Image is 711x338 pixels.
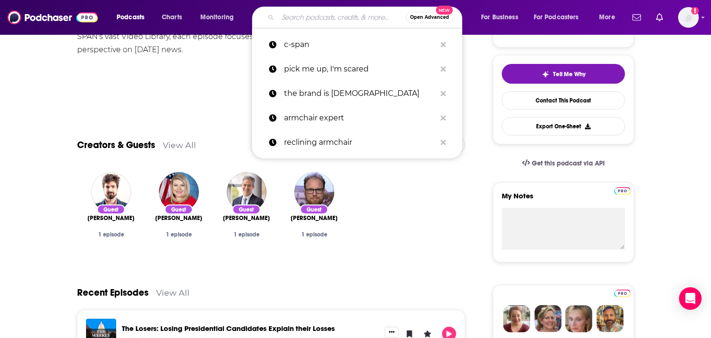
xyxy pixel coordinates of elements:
[534,11,579,24] span: For Podcasters
[110,10,157,25] button: open menu
[291,214,338,222] a: David Wasserman
[629,9,645,25] a: Show notifications dropdown
[502,64,625,84] button: tell me why sparkleTell Me Why
[194,10,246,25] button: open menu
[232,204,261,214] div: Guest
[200,11,234,24] span: Monitoring
[596,305,624,332] img: Jon Profile
[97,204,125,214] div: Guest
[77,139,155,151] a: Creators & Guests
[284,106,436,130] p: armchair expert
[278,10,406,25] input: Search podcasts, credits, & more...
[503,305,530,332] img: Sydney Profile
[261,7,471,28] div: Search podcasts, credits, & more...
[679,287,702,310] div: Open Intercom Messenger
[159,172,199,212] img: Kat Cammack
[592,10,627,25] button: open menu
[152,231,205,238] div: 1 episode
[117,11,144,24] span: Podcasts
[284,130,436,155] p: reclining armchair
[87,214,134,222] span: [PERSON_NAME]
[252,81,462,106] a: the brand is [DEMOGRAPHIC_DATA]
[220,231,273,238] div: 1 episode
[91,172,131,212] img: Zachary Oren Smith
[614,290,631,297] img: Podchaser Pro
[532,159,605,167] span: Get this podcast via API
[284,81,436,106] p: the brand is female
[474,10,530,25] button: open menu
[678,7,699,28] span: Logged in as adrian.villarreal
[614,187,631,195] img: Podchaser Pro
[599,11,615,24] span: More
[614,288,631,297] a: Pro website
[288,231,340,238] div: 1 episode
[294,172,334,212] img: David Wasserman
[385,327,399,337] button: Show More Button
[165,204,193,214] div: Guest
[156,10,188,25] a: Charts
[284,57,436,81] p: pick me up, I'm scared
[122,324,335,333] a: The Losers: Losing Presidential Candidates Explain their Losses
[223,214,270,222] span: [PERSON_NAME]
[534,305,561,332] img: Barbara Profile
[77,287,149,299] a: Recent Episodes
[8,8,98,26] img: Podchaser - Follow, Share and Rate Podcasts
[77,17,465,56] div: Connecting [DATE] political discourse with the past 40 years of politics. Using audio taken from ...
[502,191,625,208] label: My Notes
[300,204,328,214] div: Guest
[252,57,462,81] a: pick me up, I'm scared
[553,71,585,78] span: Tell Me Why
[502,117,625,135] button: Export One-Sheet
[406,12,453,23] button: Open AdvancedNew
[223,214,270,222] a: Dr. Richard Besser
[481,11,518,24] span: For Business
[162,11,182,24] span: Charts
[87,214,134,222] a: Zachary Oren Smith
[410,15,449,20] span: Open Advanced
[502,91,625,110] a: Contact This Podcast
[252,130,462,155] a: reclining armchair
[155,214,202,222] a: Kat Cammack
[678,7,699,28] img: User Profile
[678,7,699,28] button: Show profile menu
[291,214,338,222] span: [PERSON_NAME]
[156,288,190,298] a: View All
[85,231,137,238] div: 1 episode
[227,172,267,212] img: Dr. Richard Besser
[155,214,202,222] span: [PERSON_NAME]
[163,140,196,150] a: View All
[252,106,462,130] a: armchair expert
[565,305,592,332] img: Jules Profile
[652,9,667,25] a: Show notifications dropdown
[514,152,612,175] a: Get this podcast via API
[614,186,631,195] a: Pro website
[284,32,436,57] p: c-span
[436,6,453,15] span: New
[252,32,462,57] a: c-span
[542,71,549,78] img: tell me why sparkle
[691,7,699,15] svg: Add a profile image
[528,10,592,25] button: open menu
